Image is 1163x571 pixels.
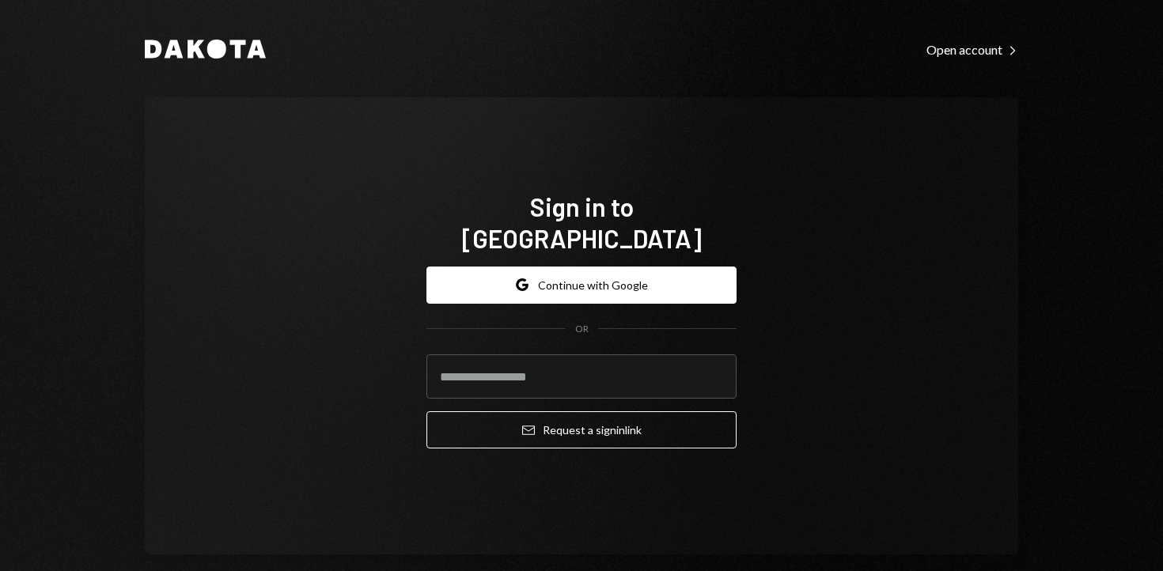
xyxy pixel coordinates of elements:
[926,40,1018,58] a: Open account
[926,42,1018,58] div: Open account
[575,323,589,336] div: OR
[426,411,737,448] button: Request a signinlink
[426,267,737,304] button: Continue with Google
[426,191,737,254] h1: Sign in to [GEOGRAPHIC_DATA]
